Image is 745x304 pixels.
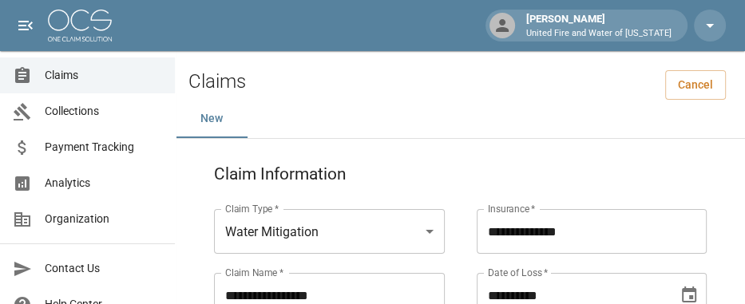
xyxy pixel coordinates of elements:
[225,266,283,279] label: Claim Name
[48,10,112,41] img: ocs-logo-white-transparent.png
[526,27,672,41] p: United Fire and Water of [US_STATE]
[176,100,745,138] div: dynamic tabs
[488,266,548,279] label: Date of Loss
[45,211,162,227] span: Organization
[488,202,535,215] label: Insurance
[45,260,162,277] span: Contact Us
[176,100,248,138] button: New
[45,67,162,84] span: Claims
[10,10,42,41] button: open drawer
[665,70,726,100] a: Cancel
[520,11,678,40] div: [PERSON_NAME]
[45,175,162,191] span: Analytics
[225,202,279,215] label: Claim Type
[188,70,246,93] h2: Claims
[45,103,162,120] span: Collections
[214,209,445,254] div: Water Mitigation
[45,139,162,156] span: Payment Tracking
